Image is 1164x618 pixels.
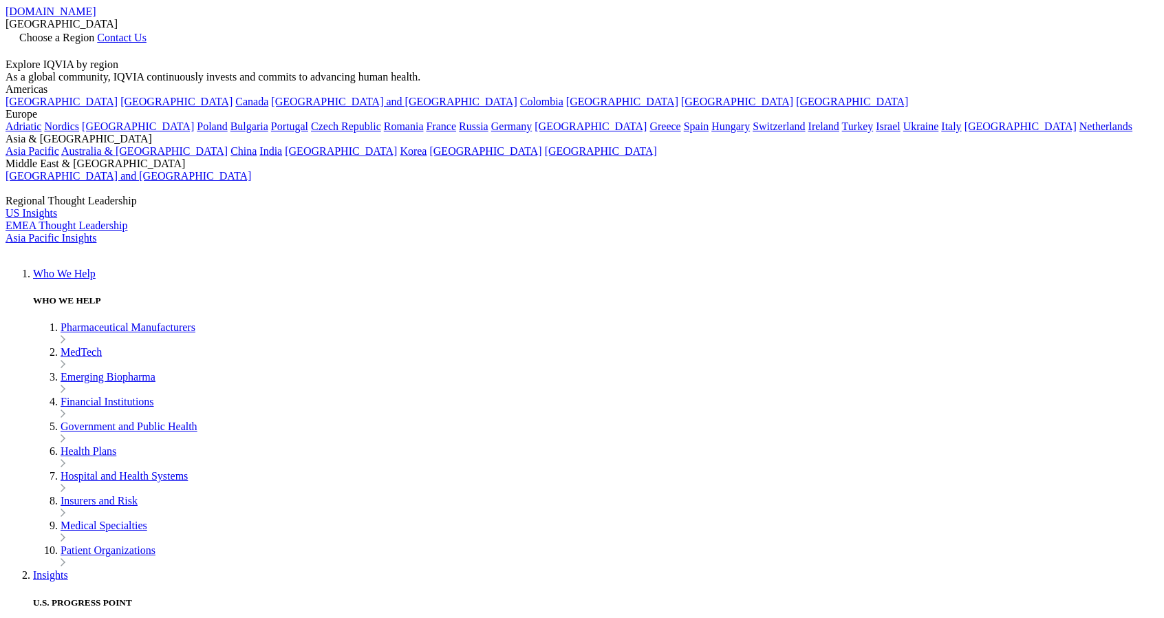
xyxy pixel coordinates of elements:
a: [GEOGRAPHIC_DATA] [120,96,233,107]
a: China [230,145,257,157]
a: Netherlands [1079,120,1132,132]
a: EMEA Thought Leadership [6,220,127,231]
a: [GEOGRAPHIC_DATA] [796,96,908,107]
a: Insights [33,569,68,581]
a: Portugal [271,120,308,132]
a: Israel [876,120,901,132]
a: Germany [491,120,532,132]
h5: U.S. PROGRESS POINT [33,597,1158,608]
a: Asia Pacific [6,145,59,157]
a: Czech Republic [311,120,381,132]
div: Asia & [GEOGRAPHIC_DATA] [6,133,1158,145]
a: Ukraine [903,120,939,132]
a: [GEOGRAPHIC_DATA] [6,96,118,107]
a: India [259,145,282,157]
a: Ireland [808,120,839,132]
a: France [427,120,457,132]
div: [GEOGRAPHIC_DATA] [6,18,1158,30]
a: Hungary [711,120,750,132]
a: Insurers and Risk [61,495,138,507]
span: Choose a Region [19,32,94,43]
div: Regional Thought Leadership [6,195,1158,207]
a: Romania [384,120,424,132]
a: Financial Institutions [61,396,154,407]
a: Patient Organizations [61,544,155,556]
a: Government and Public Health [61,420,197,432]
a: [GEOGRAPHIC_DATA] and [GEOGRAPHIC_DATA] [271,96,517,107]
a: Canada [235,96,268,107]
a: Health Plans [61,445,116,457]
a: Poland [197,120,227,132]
a: [GEOGRAPHIC_DATA] [545,145,657,157]
a: [GEOGRAPHIC_DATA] [285,145,397,157]
a: Nordics [44,120,79,132]
a: Asia Pacific Insights [6,232,96,244]
a: Greece [649,120,680,132]
a: [GEOGRAPHIC_DATA] [681,96,793,107]
a: Switzerland [753,120,805,132]
a: Contact Us [97,32,147,43]
a: MedTech [61,346,102,358]
a: Pharmaceutical Manufacturers [61,321,195,333]
a: [GEOGRAPHIC_DATA] and [GEOGRAPHIC_DATA] [6,170,251,182]
a: [GEOGRAPHIC_DATA] [535,120,647,132]
a: Korea [400,145,427,157]
a: Adriatic [6,120,41,132]
a: [GEOGRAPHIC_DATA] [429,145,541,157]
a: Medical Specialties [61,520,147,531]
div: Middle East & [GEOGRAPHIC_DATA] [6,158,1158,170]
a: [GEOGRAPHIC_DATA] [566,96,678,107]
a: Russia [459,120,488,132]
div: Europe [6,108,1158,120]
a: Turkey [842,120,874,132]
a: Spain [684,120,709,132]
a: Australia & [GEOGRAPHIC_DATA] [61,145,228,157]
h5: WHO WE HELP [33,295,1158,306]
a: [GEOGRAPHIC_DATA] [82,120,194,132]
div: Americas [6,83,1158,96]
a: [GEOGRAPHIC_DATA] [964,120,1077,132]
div: As a global community, IQVIA continuously invests and commits to advancing human health. [6,71,1158,83]
a: Italy [941,120,961,132]
a: US Insights [6,207,57,219]
a: Colombia [520,96,563,107]
a: Hospital and Health Systems [61,470,188,482]
a: Bulgaria [230,120,268,132]
a: Who We Help [33,268,96,279]
a: Emerging Biopharma [61,371,155,383]
a: [DOMAIN_NAME] [6,6,96,17]
div: Explore IQVIA by region [6,58,1158,71]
